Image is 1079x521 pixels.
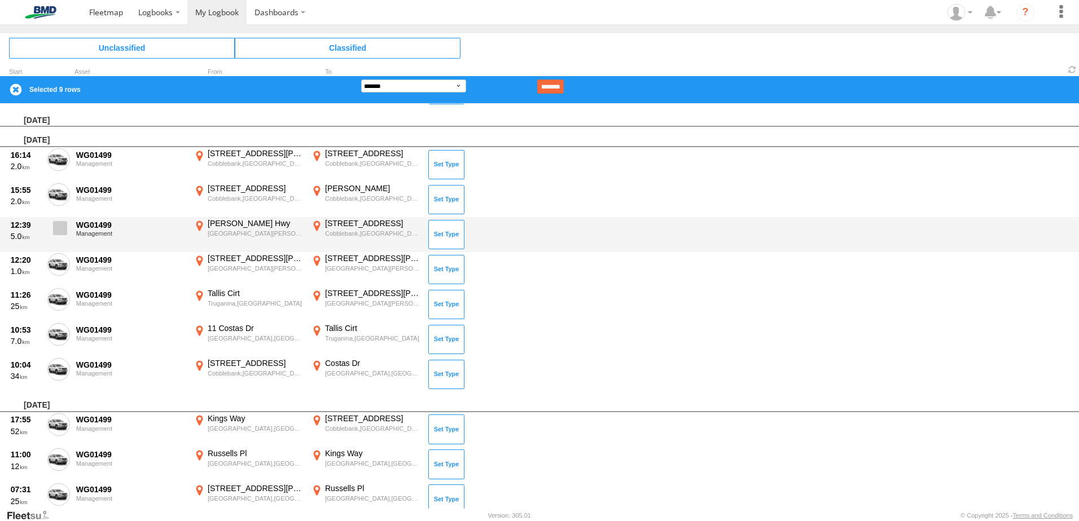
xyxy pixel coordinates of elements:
div: © Copyright 2025 - [960,512,1073,519]
div: [STREET_ADDRESS] [325,413,420,423]
div: Management [76,265,186,272]
div: 1.0 [11,266,41,276]
div: [GEOGRAPHIC_DATA],[GEOGRAPHIC_DATA] [208,460,303,467]
a: Terms and Conditions [1013,512,1073,519]
label: Click to View Event Location [192,253,305,286]
div: Cobblebank,[GEOGRAPHIC_DATA] [325,425,420,432]
label: Click to View Event Location [192,218,305,251]
div: [STREET_ADDRESS] [325,148,420,158]
div: Cobblebank,[GEOGRAPHIC_DATA] [208,160,303,167]
div: [STREET_ADDRESS][PERSON_NAME] [208,253,303,263]
img: bmd-logo.svg [11,6,70,19]
div: WG01499 [76,360,186,370]
div: 34 [11,371,41,381]
div: [GEOGRAPHIC_DATA],[GEOGRAPHIC_DATA] [208,334,303,342]
div: [GEOGRAPHIC_DATA],[GEOGRAPHIC_DATA] [325,460,420,467]
div: Management [76,230,186,237]
label: Click to View Event Location [309,448,422,481]
div: From [192,69,305,75]
label: Click to View Event Location [309,483,422,516]
label: Click to View Event Location [192,483,305,516]
div: Russells Pl [208,448,303,458]
i: ? [1016,3,1034,21]
div: 10:53 [11,325,41,335]
div: Management [76,195,186,202]
label: Click to View Event Location [309,288,422,321]
div: [GEOGRAPHIC_DATA],[GEOGRAPHIC_DATA] [208,425,303,432]
div: Truganina,[GEOGRAPHIC_DATA] [208,299,303,307]
div: [STREET_ADDRESS][PERSON_NAME] [208,483,303,493]
div: [STREET_ADDRESS][PERSON_NAME] [325,288,420,298]
label: Click to View Event Location [192,183,305,216]
div: 12:20 [11,255,41,265]
div: Cobblebank,[GEOGRAPHIC_DATA] [325,195,420,202]
div: WG01499 [76,484,186,494]
div: Asset [74,69,187,75]
div: Management [76,460,186,467]
div: Click to Sort [9,69,43,75]
a: Visit our Website [6,510,58,521]
div: Management [76,495,186,502]
div: 2.0 [11,196,41,206]
label: Click to View Event Location [192,288,305,321]
div: [GEOGRAPHIC_DATA][PERSON_NAME][GEOGRAPHIC_DATA] [208,264,303,272]
div: Cobblebank,[GEOGRAPHIC_DATA] [208,195,303,202]
label: Click to View Event Location [309,358,422,391]
label: Click to View Event Location [192,323,305,356]
label: Clear Selection [9,83,23,96]
button: Click to Set [428,150,464,179]
button: Click to Set [428,360,464,389]
button: Click to Set [428,220,464,249]
div: Kings Way [208,413,303,423]
div: [STREET_ADDRESS][PERSON_NAME] [325,253,420,263]
div: Management [76,160,186,167]
label: Click to View Event Location [309,183,422,216]
div: 25 [11,496,41,506]
label: Click to View Event Location [192,448,305,481]
div: WG01499 [76,150,186,160]
div: [GEOGRAPHIC_DATA],[GEOGRAPHIC_DATA] [325,494,420,502]
label: Click to View Event Location [192,358,305,391]
div: WG01499 [76,325,186,335]
button: Click to Set [428,325,464,354]
div: [GEOGRAPHIC_DATA][PERSON_NAME][GEOGRAPHIC_DATA] [325,299,420,307]
div: Cobblebank,[GEOGRAPHIC_DATA] [325,229,420,237]
div: 11:00 [11,449,41,460]
button: Click to Set [428,414,464,444]
button: Click to Set [428,255,464,284]
div: Costas Dr [325,358,420,368]
div: Cobblebank,[GEOGRAPHIC_DATA] [325,160,420,167]
div: 16:14 [11,150,41,160]
div: WG01499 [76,290,186,300]
div: [GEOGRAPHIC_DATA],[GEOGRAPHIC_DATA] [208,494,303,502]
div: [STREET_ADDRESS] [325,218,420,228]
div: WG01499 [76,414,186,425]
div: 11:26 [11,290,41,300]
span: Refresh [1065,64,1079,75]
div: Version: 305.01 [488,512,531,519]
button: Click to Set [428,484,464,514]
button: Click to Set [428,449,464,479]
div: [STREET_ADDRESS][PERSON_NAME] [208,148,303,158]
div: [GEOGRAPHIC_DATA][PERSON_NAME][GEOGRAPHIC_DATA] [208,229,303,237]
div: [PERSON_NAME] [325,183,420,193]
div: 7.0 [11,336,41,346]
div: 15:55 [11,185,41,195]
div: Tallis Cirt [208,288,303,298]
div: Management [76,300,186,307]
label: Click to View Event Location [192,413,305,446]
div: [GEOGRAPHIC_DATA],[GEOGRAPHIC_DATA] [325,369,420,377]
label: Click to View Event Location [309,218,422,251]
div: [GEOGRAPHIC_DATA][PERSON_NAME][GEOGRAPHIC_DATA] [325,264,420,272]
div: 12:39 [11,220,41,230]
span: Click to view Unclassified Trips [9,38,235,58]
button: Click to Set [428,185,464,214]
div: WG01499 [76,185,186,195]
div: WG01499 [76,255,186,265]
div: Truganina,[GEOGRAPHIC_DATA] [325,334,420,342]
div: 11 Costas Dr [208,323,303,333]
div: Management [76,335,186,342]
label: Click to View Event Location [192,148,305,181]
button: Click to Set [428,290,464,319]
label: Click to View Event Location [309,413,422,446]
